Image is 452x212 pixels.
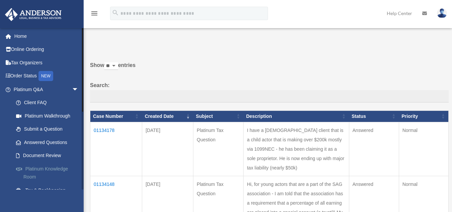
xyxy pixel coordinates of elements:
[90,61,449,77] label: Show entries
[244,111,349,122] th: Description: activate to sort column ascending
[5,69,89,83] a: Order StatusNEW
[104,62,118,70] select: Showentries
[3,8,64,21] img: Anderson Advisors Platinum Portal
[142,122,193,176] td: [DATE]
[5,29,89,43] a: Home
[9,162,89,184] a: Platinum Knowledge Room
[112,9,119,16] i: search
[399,111,448,122] th: Priority: activate to sort column ascending
[9,96,89,110] a: Client FAQ
[142,111,193,122] th: Created Date: activate to sort column ascending
[193,111,244,122] th: Subject: activate to sort column ascending
[193,122,244,176] td: Platinum Tax Question
[5,56,89,69] a: Tax Organizers
[5,83,89,96] a: Platinum Q&Aarrow_drop_down
[9,123,89,136] a: Submit a Question
[399,122,448,176] td: Normal
[5,43,89,56] a: Online Ordering
[9,184,89,205] a: Tax & Bookkeeping Packages
[38,71,53,81] div: NEW
[90,81,449,103] label: Search:
[90,90,449,103] input: Search:
[244,122,349,176] td: I have a [DEMOGRAPHIC_DATA] client that is a child actor that is making over $200k mostly via 109...
[90,9,98,17] i: menu
[9,109,89,123] a: Platinum Walkthrough
[9,136,85,149] a: Answered Questions
[90,111,142,122] th: Case Number: activate to sort column ascending
[9,149,89,162] a: Document Review
[349,111,399,122] th: Status: activate to sort column ascending
[90,12,98,17] a: menu
[437,8,447,18] img: User Pic
[90,122,142,176] td: 01134178
[349,122,399,176] td: Answered
[72,83,85,96] span: arrow_drop_down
